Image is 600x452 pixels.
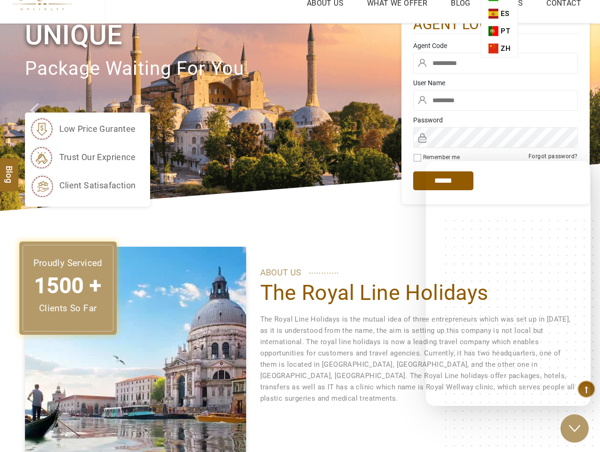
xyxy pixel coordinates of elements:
[413,115,578,125] label: Password
[260,266,576,280] p: ABOUT US
[3,166,16,174] span: Blog
[260,280,576,306] h1: The Royal Line Holidays
[30,117,136,141] li: low price gurantee
[560,414,591,443] iframe: chat widget
[413,16,578,34] h2: agent login
[18,24,48,211] a: Check next prev
[413,78,578,88] label: User Name
[30,145,136,169] li: trust our exprience
[30,174,136,197] li: client satisafaction
[413,41,578,50] label: Agent Code
[481,5,516,22] a: ES
[570,24,600,211] a: Check next image
[426,161,591,406] iframe: chat widget
[25,17,401,53] h1: Unique
[528,153,577,160] a: Forgot password?
[426,417,591,438] iframe: chat widget
[25,53,401,85] p: package waiting for you
[309,264,339,278] span: ............
[481,40,518,57] a: ZH
[423,154,460,161] label: Remember me
[260,314,576,404] p: The Royal Line Holidays is the mutual idea of three entrepreneurs which was set up in [DATE], as ...
[481,22,517,40] a: PT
